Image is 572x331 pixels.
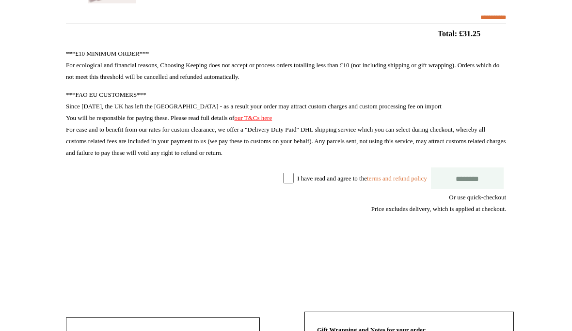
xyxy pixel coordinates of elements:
[367,174,427,181] a: terms and refund policy
[234,114,272,121] a: our T&Cs here
[297,174,427,181] label: I have read and agree to the
[66,48,506,83] p: ***£10 MINIMUM ORDER*** For ecological and financial reasons, Choosing Keeping does not accept or...
[66,192,506,215] div: Or use quick-checkout
[66,89,506,159] p: ***FAO EU CUSTOMERS*** Since [DATE], the UK has left the [GEOGRAPHIC_DATA] - as a result your ord...
[66,203,506,215] div: Price excludes delivery, which is applied at checkout.
[433,250,506,276] iframe: PayPal-paypal
[44,29,528,38] h2: Total: £31.25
